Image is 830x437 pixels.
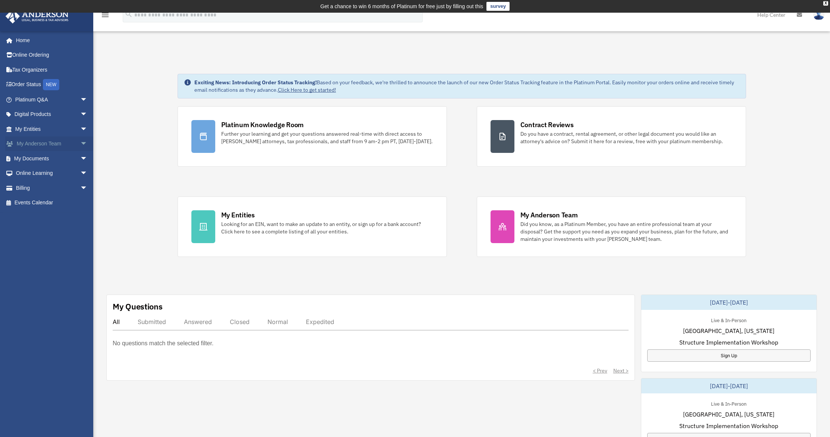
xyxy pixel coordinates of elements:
[320,2,483,11] div: Get a chance to win 6 months of Platinum for free just by filling out this
[178,197,447,257] a: My Entities Looking for an EIN, want to make an update to an entity, or sign up for a bank accoun...
[5,107,99,122] a: Digital Productsarrow_drop_down
[113,301,163,312] div: My Questions
[101,13,110,19] a: menu
[5,180,99,195] a: Billingarrow_drop_down
[221,210,255,220] div: My Entities
[813,9,824,20] img: User Pic
[683,326,774,335] span: [GEOGRAPHIC_DATA], [US_STATE]
[138,318,166,326] div: Submitted
[5,33,95,48] a: Home
[80,92,95,107] span: arrow_drop_down
[194,79,740,94] div: Based on your feedback, we're thrilled to announce the launch of our new Order Status Tracking fe...
[5,77,99,92] a: Order StatusNEW
[43,79,59,90] div: NEW
[194,79,317,86] strong: Exciting News: Introducing Order Status Tracking!
[477,106,746,167] a: Contract Reviews Do you have a contract, rental agreement, or other legal document you would like...
[5,48,99,63] a: Online Ordering
[641,295,817,310] div: [DATE]-[DATE]
[221,120,304,129] div: Platinum Knowledge Room
[80,180,95,196] span: arrow_drop_down
[80,107,95,122] span: arrow_drop_down
[80,136,95,152] span: arrow_drop_down
[683,410,774,419] span: [GEOGRAPHIC_DATA], [US_STATE]
[113,318,120,326] div: All
[3,9,71,23] img: Anderson Advisors Platinum Portal
[278,87,336,93] a: Click Here to get started!
[705,316,752,324] div: Live & In-Person
[178,106,447,167] a: Platinum Knowledge Room Further your learning and get your questions answered real-time with dire...
[5,151,99,166] a: My Documentsarrow_drop_down
[647,349,811,362] a: Sign Up
[221,220,433,235] div: Looking for an EIN, want to make an update to an entity, or sign up for a bank account? Click her...
[520,220,732,243] div: Did you know, as a Platinum Member, you have an entire professional team at your disposal? Get th...
[125,10,133,18] i: search
[641,378,817,393] div: [DATE]-[DATE]
[520,130,732,145] div: Do you have a contract, rental agreement, or other legal document you would like an attorney's ad...
[705,399,752,407] div: Live & In-Person
[679,421,778,430] span: Structure Implementation Workshop
[520,210,578,220] div: My Anderson Team
[184,318,212,326] div: Answered
[230,318,250,326] div: Closed
[267,318,288,326] div: Normal
[5,166,99,181] a: Online Learningarrow_drop_down
[486,2,510,11] a: survey
[823,1,828,6] div: close
[80,166,95,181] span: arrow_drop_down
[5,195,99,210] a: Events Calendar
[679,338,778,347] span: Structure Implementation Workshop
[5,92,99,107] a: Platinum Q&Aarrow_drop_down
[5,62,99,77] a: Tax Organizers
[80,122,95,137] span: arrow_drop_down
[306,318,334,326] div: Expedited
[5,122,99,136] a: My Entitiesarrow_drop_down
[477,197,746,257] a: My Anderson Team Did you know, as a Platinum Member, you have an entire professional team at your...
[221,130,433,145] div: Further your learning and get your questions answered real-time with direct access to [PERSON_NAM...
[113,338,213,349] p: No questions match the selected filter.
[520,120,574,129] div: Contract Reviews
[101,10,110,19] i: menu
[5,136,99,151] a: My Anderson Teamarrow_drop_down
[80,151,95,166] span: arrow_drop_down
